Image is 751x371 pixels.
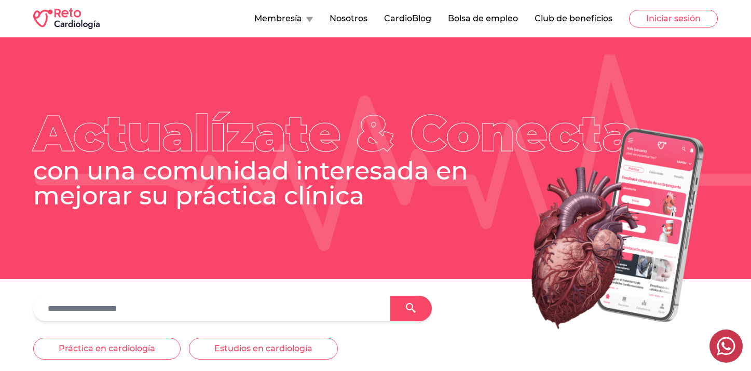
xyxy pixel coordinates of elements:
button: Club de beneficios [535,12,612,25]
button: Iniciar sesión [629,10,718,28]
button: CardioBlog [384,12,431,25]
img: RETO Cardio Logo [33,8,100,29]
button: Nosotros [330,12,367,25]
button: Estudios en cardiología [189,338,338,360]
button: Práctica en cardiología [33,338,181,360]
button: Membresía [254,12,313,25]
button: Bolsa de empleo [448,12,518,25]
img: Heart [483,116,718,341]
